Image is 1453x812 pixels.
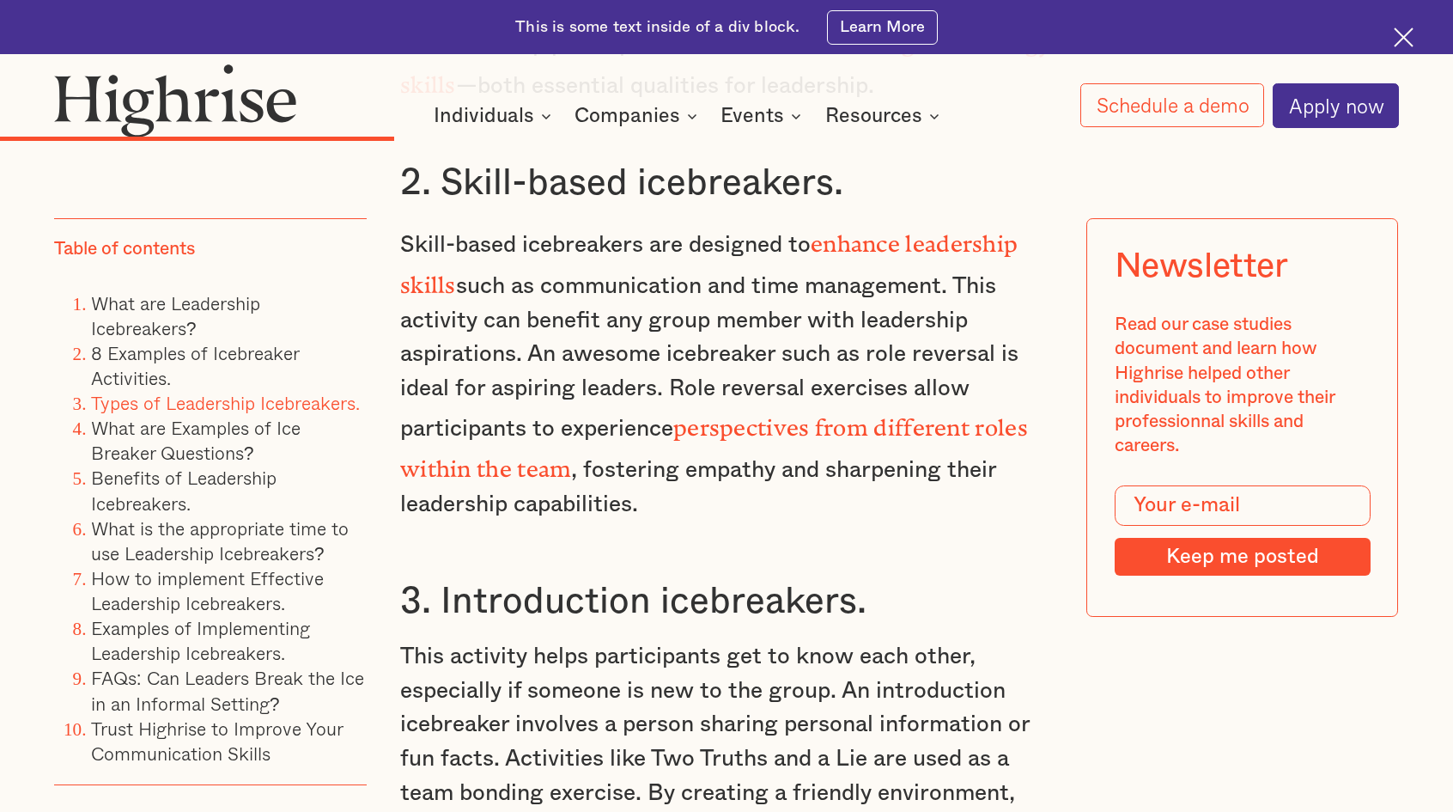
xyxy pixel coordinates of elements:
strong: perspectives from different roles within the team [400,415,1028,471]
a: FAQs: Can Leaders Break the Ice in an Informal Setting? [91,663,364,717]
a: Benefits of Leadership Icebreakers. [91,463,277,516]
img: Highrise logo [54,64,297,137]
a: 8 Examples of Icebreaker Activities. [91,339,299,392]
div: Individuals [434,106,556,126]
a: How to implement Effective Leadership Icebreakers. [91,564,324,617]
input: Your e-mail [1115,485,1371,527]
div: Events [720,106,784,126]
a: Trust Highrise to Improve Your Communication Skills [91,714,343,767]
div: Newsletter [1115,247,1288,286]
a: Learn More [827,10,937,45]
div: Individuals [434,106,534,126]
img: Cross icon [1394,27,1413,47]
div: Companies [575,106,680,126]
strong: enhance leadership skills [400,231,1018,287]
div: Read our case studies document and learn how Highrise helped other individuals to improve their p... [1115,313,1371,458]
a: What are Examples of Ice Breaker Questions? [91,413,301,467]
h3: 2. Skill-based icebreakers. [400,161,1053,206]
a: Schedule a demo [1080,83,1263,127]
div: Companies [575,106,702,126]
div: Events [720,106,806,126]
input: Keep me posted [1115,538,1371,576]
div: This is some text inside of a div block. [515,16,799,38]
p: Skill-based icebreakers are designed to such as communication and time management. This activity ... [400,222,1053,522]
a: What are Leadership Icebreakers? [91,288,260,341]
a: Types of Leadership Icebreakers. [91,388,360,417]
div: Resources [825,106,945,126]
form: Modal Form [1115,485,1371,576]
div: Table of contents [54,237,195,261]
div: Resources [825,106,922,126]
a: What is the appropriate time to use Leadership Icebreakers? [91,514,349,567]
a: Apply now [1273,83,1398,128]
a: Examples of Implementing Leadership Icebreakers. [91,614,310,667]
h3: 3. Introduction icebreakers. [400,579,1053,625]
